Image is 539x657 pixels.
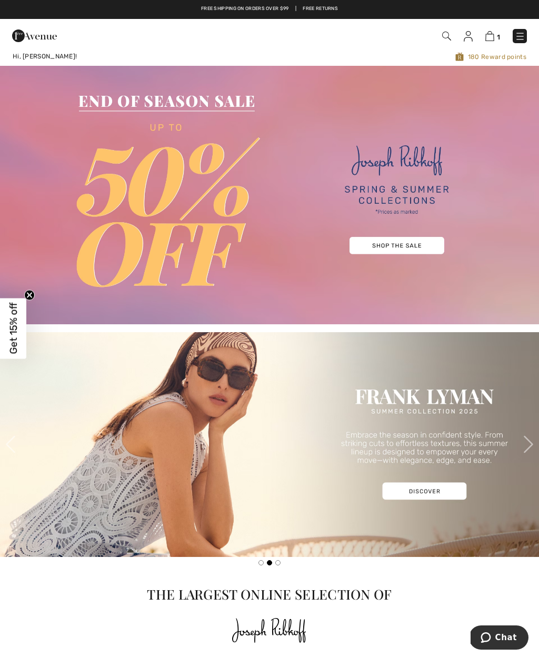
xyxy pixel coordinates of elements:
[267,560,272,565] button: Slide 2
[201,5,289,13] a: Free shipping on orders over $99
[232,52,526,62] span: 180 Reward points
[471,625,528,652] iframe: Opens a widget where you can chat to one of our agents
[258,560,264,565] button: Slide 1
[485,29,500,42] a: 1
[442,32,451,41] img: Search
[231,615,308,647] img: Joseph Ribkoff
[6,584,533,604] p: The Largest Online Selection of
[464,31,473,42] img: My Info
[485,31,494,41] img: Shopping Bag
[13,53,77,60] span: Hi, [PERSON_NAME]!
[303,5,338,13] a: Free Returns
[295,5,296,13] span: |
[7,303,19,354] span: Get 15% off
[497,33,500,41] span: 1
[12,25,57,46] img: 1ère Avenue
[4,52,535,62] a: Hi, [PERSON_NAME]!180 Reward points
[24,290,35,301] button: Close teaser
[515,31,525,42] img: Menu
[12,30,57,40] a: 1ère Avenue
[275,560,281,565] button: Slide 3
[455,52,464,62] img: Avenue Rewards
